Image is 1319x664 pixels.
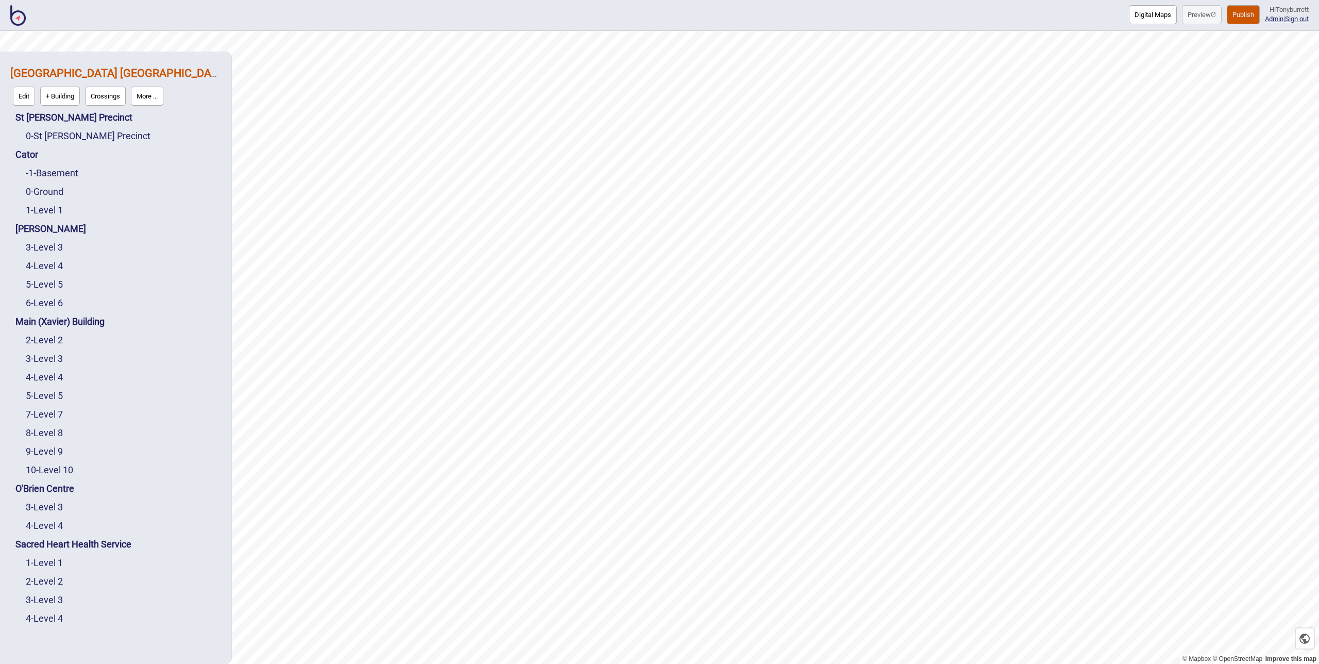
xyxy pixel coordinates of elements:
a: Map feedback [1265,655,1316,662]
div: Cator [15,145,221,164]
div: Level 3 [26,350,221,368]
div: Level 8 [26,424,221,442]
a: OpenStreetMap [1212,655,1262,662]
div: Level 6 [26,294,221,312]
a: Previewpreview [1182,5,1222,24]
button: + Building [40,87,80,106]
span: | [1265,15,1285,23]
a: [PERSON_NAME] [15,223,86,234]
div: Main (Xavier) Building [15,312,221,331]
button: Digital Maps [1129,5,1177,24]
div: O'Brien Centre [15,479,221,498]
button: Publish [1227,5,1260,24]
a: 1-Level 1 [26,205,63,215]
a: 0-Ground [26,186,63,197]
img: preview [1211,12,1216,17]
img: BindiMaps CMS [10,5,26,26]
a: 3-Level 3 [26,502,63,512]
div: Level 2 [26,572,221,591]
div: De Lacy [15,220,221,238]
a: St [PERSON_NAME] Precinct [15,112,132,123]
div: Level 9 [26,442,221,461]
div: Hi Tonyburrett [1265,5,1309,14]
a: [GEOGRAPHIC_DATA] [GEOGRAPHIC_DATA] [10,67,227,79]
a: 4-Level 4 [26,520,63,531]
div: Ground [26,182,221,201]
a: 3-Level 3 [26,353,63,364]
div: Level 5 [26,275,221,294]
a: Admin [1265,15,1283,23]
a: 4-Level 4 [26,260,63,271]
a: More ... [128,84,166,108]
div: St Vincent's Precinct [26,127,221,145]
div: Sacred Heart Health Service [15,535,221,554]
a: 3-Level 3 [26,594,63,605]
a: 9-Level 9 [26,446,63,457]
div: Level 1 [26,201,221,220]
a: 2-Level 2 [26,576,63,587]
button: Crossings [85,87,126,106]
div: Level 2 [26,331,221,350]
a: Cator [15,149,38,160]
div: Level 5 [26,387,221,405]
a: Crossings [82,84,128,108]
a: 7-Level 7 [26,409,63,420]
button: Preview [1182,5,1222,24]
div: Level 4 [26,609,221,628]
div: Level 4 [26,257,221,275]
a: -1-Basement [26,168,78,178]
a: 3-Level 3 [26,242,63,253]
button: More ... [131,87,163,106]
a: 10-Level 10 [26,464,73,475]
a: O'Brien Centre [15,483,74,494]
a: Edit [10,84,38,108]
button: Sign out [1285,15,1309,23]
div: Level 3 [26,591,221,609]
div: St Vincent's Precinct [15,108,221,127]
a: 2-Level 2 [26,335,63,345]
a: Main (Xavier) Building [15,316,105,327]
a: Sacred Heart Health Service [15,539,131,550]
div: Level 3 [26,498,221,517]
a: 4-Level 4 [26,613,63,624]
a: 5-Level 5 [26,390,63,401]
div: Level 3 [26,238,221,257]
a: 0-St [PERSON_NAME] Precinct [26,130,150,141]
div: St Vincent's Public Hospital Sydney [10,62,221,108]
div: Level 1 [26,554,221,572]
a: 6-Level 6 [26,297,63,308]
a: 8-Level 8 [26,427,63,438]
a: Mapbox [1182,655,1211,662]
div: Level 4 [26,368,221,387]
a: 4-Level 4 [26,372,63,383]
div: Level 4 [26,517,221,535]
div: Level 10 [26,461,221,479]
div: Level 7 [26,405,221,424]
div: Basement [26,164,221,182]
button: Edit [13,87,35,106]
a: 1-Level 1 [26,557,63,568]
a: 5-Level 5 [26,279,63,290]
